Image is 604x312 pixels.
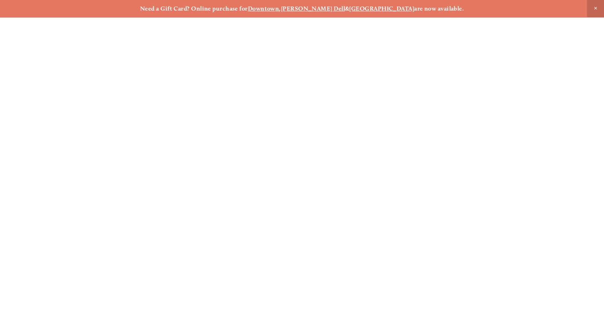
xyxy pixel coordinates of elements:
[345,5,349,12] strong: &
[281,5,345,12] a: [PERSON_NAME] Dell
[248,5,279,12] a: Downtown
[349,5,414,12] a: [GEOGRAPHIC_DATA]
[279,5,281,12] strong: ,
[414,5,464,12] strong: are now available.
[140,5,248,12] strong: Need a Gift Card? Online purchase for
